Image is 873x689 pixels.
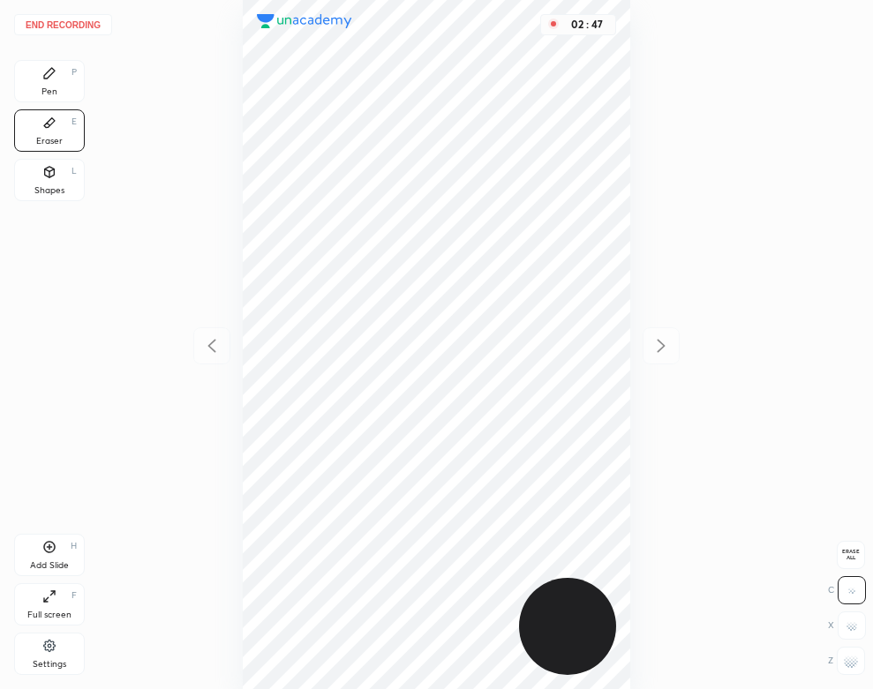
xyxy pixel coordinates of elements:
[828,647,865,675] div: Z
[257,14,352,28] img: logo.38c385cc.svg
[33,660,66,669] div: Settings
[828,576,866,604] div: C
[34,186,64,195] div: Shapes
[71,167,77,176] div: L
[71,542,77,550] div: H
[828,611,866,640] div: X
[71,591,77,600] div: F
[71,117,77,126] div: E
[566,19,608,31] div: 02 : 47
[71,68,77,77] div: P
[14,14,112,35] button: End recording
[41,87,57,96] div: Pen
[36,137,63,146] div: Eraser
[30,561,69,570] div: Add Slide
[27,610,71,619] div: Full screen
[838,549,864,561] span: Erase all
